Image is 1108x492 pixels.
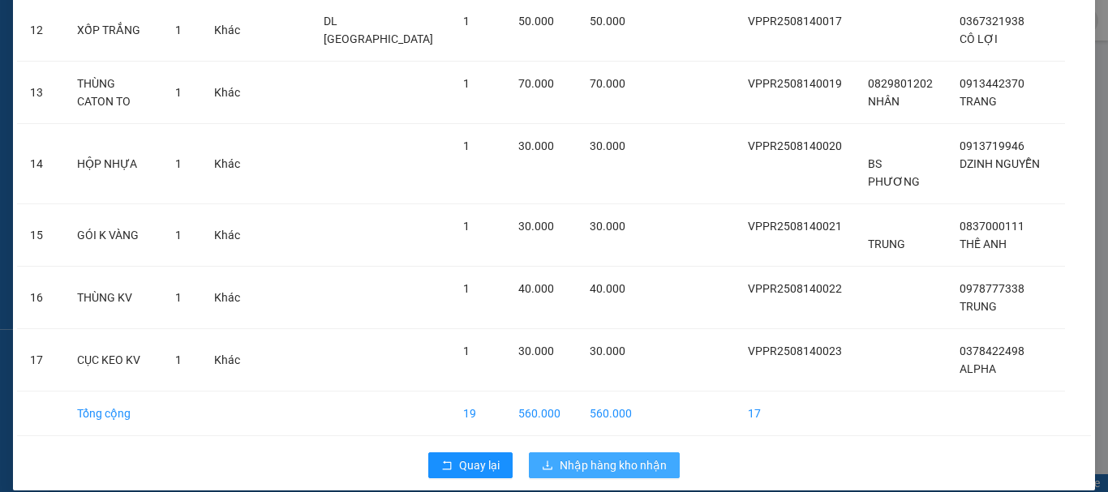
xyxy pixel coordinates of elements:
[868,237,905,250] span: TRUNG
[17,267,64,329] td: 16
[960,344,1024,357] span: 0378422498
[201,204,253,267] td: Khác
[201,124,253,204] td: Khác
[64,329,162,391] td: CỤC KEO KV
[560,456,667,474] span: Nhập hàng kho nhận
[175,24,182,36] span: 1
[748,282,842,295] span: VPPR2508140022
[590,344,625,357] span: 30.000
[518,77,554,90] span: 70.000
[590,139,625,152] span: 30.000
[428,452,513,478] button: rollbackQuay lại
[960,282,1024,295] span: 0978777338
[64,124,162,204] td: HỘP NHỰA
[960,139,1024,152] span: 0913719946
[64,204,162,267] td: GÓI K VÀNG
[201,267,253,329] td: Khác
[463,15,470,28] span: 1
[450,391,505,436] td: 19
[64,267,162,329] td: THÙNG KV
[960,157,1040,170] span: DZINH NGUYỄN
[324,15,433,45] span: DL [GEOGRAPHIC_DATA]
[463,344,470,357] span: 1
[748,344,842,357] span: VPPR2508140023
[735,391,855,436] td: 17
[590,77,625,90] span: 70.000
[868,95,900,108] span: NHÂN
[868,157,920,188] span: BS PHƯƠNG
[590,15,625,28] span: 50.000
[518,15,554,28] span: 50.000
[175,291,182,304] span: 1
[441,460,453,473] span: rollback
[868,77,933,90] span: 0829801202
[64,62,162,124] td: THÙNG CATON TO
[518,220,554,233] span: 30.000
[960,32,998,45] span: CÔ LỢI
[175,86,182,99] span: 1
[960,15,1024,28] span: 0367321938
[17,62,64,124] td: 13
[529,452,680,478] button: downloadNhập hàng kho nhận
[518,282,554,295] span: 40.000
[748,220,842,233] span: VPPR2508140021
[518,344,554,357] span: 30.000
[175,229,182,242] span: 1
[590,220,625,233] span: 30.000
[463,220,470,233] span: 1
[17,329,64,391] td: 17
[463,139,470,152] span: 1
[748,15,842,28] span: VPPR2508140017
[590,282,625,295] span: 40.000
[175,353,182,366] span: 1
[542,460,553,473] span: download
[960,220,1024,233] span: 0837000111
[518,139,554,152] span: 30.000
[17,204,64,267] td: 15
[463,77,470,90] span: 1
[201,329,253,391] td: Khác
[577,391,645,436] td: 560.000
[960,362,996,375] span: ALPHA
[17,124,64,204] td: 14
[459,456,500,474] span: Quay lại
[748,139,842,152] span: VPPR2508140020
[960,237,1007,250] span: THẾ ANH
[64,391,162,436] td: Tổng cộng
[463,282,470,295] span: 1
[748,77,842,90] span: VPPR2508140019
[960,300,997,313] span: TRUNG
[175,157,182,170] span: 1
[960,77,1024,90] span: 0913442370
[960,95,997,108] span: TRANG
[505,391,577,436] td: 560.000
[201,62,253,124] td: Khác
